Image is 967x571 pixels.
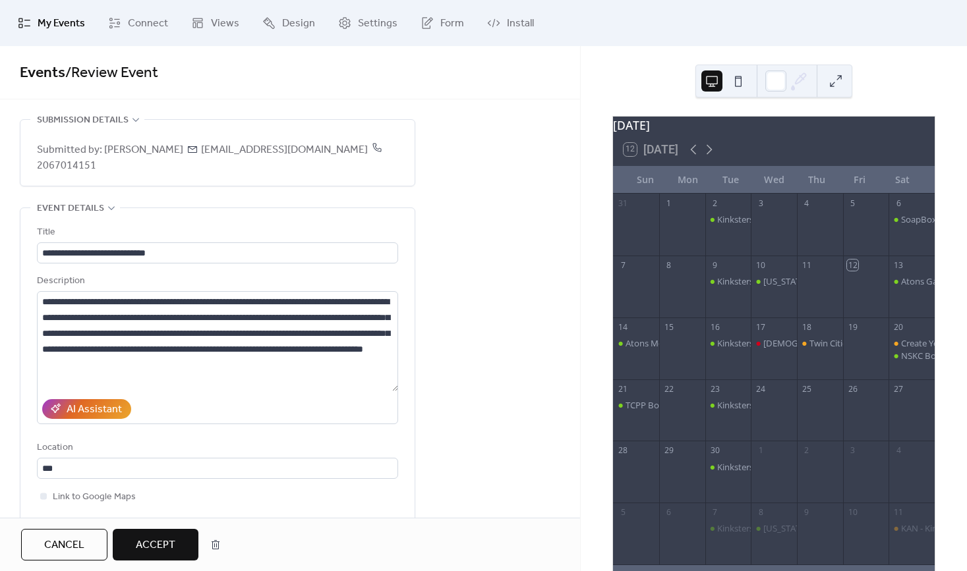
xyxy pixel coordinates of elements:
[753,166,796,193] div: Wed
[755,445,767,456] div: 1
[717,275,836,287] div: Kinksters In Recovery Meeting
[626,399,707,411] div: TCPP Board Meeting
[801,383,812,394] div: 25
[717,522,836,534] div: Kinksters In Recovery Meeting
[705,213,751,225] div: Kinksters In Recovery Meeting
[37,142,398,174] span: Submitted by: [PERSON_NAME] [EMAIL_ADDRESS][DOMAIN_NAME]
[796,166,838,193] div: Thu
[893,507,904,518] div: 11
[440,16,464,32] span: Form
[801,198,812,209] div: 4
[65,59,158,88] span: / Review Event
[847,259,858,271] div: 12
[37,201,104,217] span: Event details
[252,5,325,41] a: Design
[755,321,767,333] div: 17
[663,321,674,333] div: 15
[847,445,858,456] div: 3
[751,522,797,534] div: Minnesota Leather Pride Board Meeting
[37,140,382,176] span: 2067014151
[709,166,752,193] div: Tue
[847,383,858,394] div: 26
[37,273,396,289] div: Description
[328,5,407,41] a: Settings
[893,259,904,271] div: 13
[663,198,674,209] div: 1
[893,198,904,209] div: 6
[613,117,935,134] div: [DATE]
[705,275,751,287] div: Kinksters In Recovery Meeting
[801,445,812,456] div: 2
[755,383,767,394] div: 24
[37,113,129,128] span: Submission details
[717,213,836,225] div: Kinksters In Recovery Meeting
[709,383,720,394] div: 23
[893,445,904,456] div: 4
[889,522,935,534] div: KAN - Kink Accessibility Network
[705,522,751,534] div: Kinksters In Recovery Meeting
[709,259,720,271] div: 9
[705,337,751,349] div: Kinksters In Recovery Meeting
[663,259,674,271] div: 8
[893,321,904,333] div: 20
[618,321,629,333] div: 14
[618,445,629,456] div: 28
[8,5,95,41] a: My Events
[847,198,858,209] div: 5
[618,198,629,209] div: 31
[358,16,397,32] span: Settings
[507,16,534,32] span: Install
[889,350,935,362] div: NSKC Board Games
[411,5,474,41] a: Form
[755,259,767,271] div: 10
[763,275,923,287] div: [US_STATE] Leather Pride Board Meeting
[128,16,168,32] span: Connect
[181,5,249,41] a: Views
[37,440,396,456] div: Location
[889,337,935,349] div: Create Your Own PRIDE Brick
[797,337,843,349] div: Twin Cities Leatherdykes Business Meeting
[881,166,924,193] div: Sat
[763,522,923,534] div: [US_STATE] Leather Pride Board Meeting
[44,537,84,553] span: Cancel
[889,213,935,225] div: SoapBox: An Affinity Space for Kink Community Conversation
[37,225,396,240] div: Title
[53,489,136,505] span: Link to Google Maps
[838,166,881,193] div: Fri
[20,59,65,88] a: Events
[618,383,629,394] div: 21
[477,5,544,41] a: Install
[801,259,812,271] div: 11
[282,16,315,32] span: Design
[801,507,812,518] div: 9
[666,166,709,193] div: Mon
[38,16,85,32] span: My Events
[113,529,198,560] button: Accept
[21,529,107,560] button: Cancel
[98,5,178,41] a: Connect
[847,321,858,333] div: 19
[663,445,674,456] div: 29
[709,198,720,209] div: 2
[136,537,175,553] span: Accept
[889,275,935,287] div: Atons Game Night Leather & Levi event
[717,337,836,349] div: Kinksters In Recovery Meeting
[618,259,629,271] div: 7
[626,337,718,349] div: Atons Monthly Meeting
[709,321,720,333] div: 16
[717,461,836,473] div: Kinksters In Recovery Meeting
[67,402,122,418] div: AI Assistant
[613,399,659,411] div: TCPP Board Meeting
[211,16,239,32] span: Views
[618,507,629,518] div: 5
[709,445,720,456] div: 30
[893,383,904,394] div: 27
[42,399,131,419] button: AI Assistant
[763,337,967,349] div: [DEMOGRAPHIC_DATA] Silent Book Club Twin Cities
[663,507,674,518] div: 6
[705,461,751,473] div: Kinksters In Recovery Meeting
[709,507,720,518] div: 7
[755,198,767,209] div: 3
[613,337,659,349] div: Atons Monthly Meeting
